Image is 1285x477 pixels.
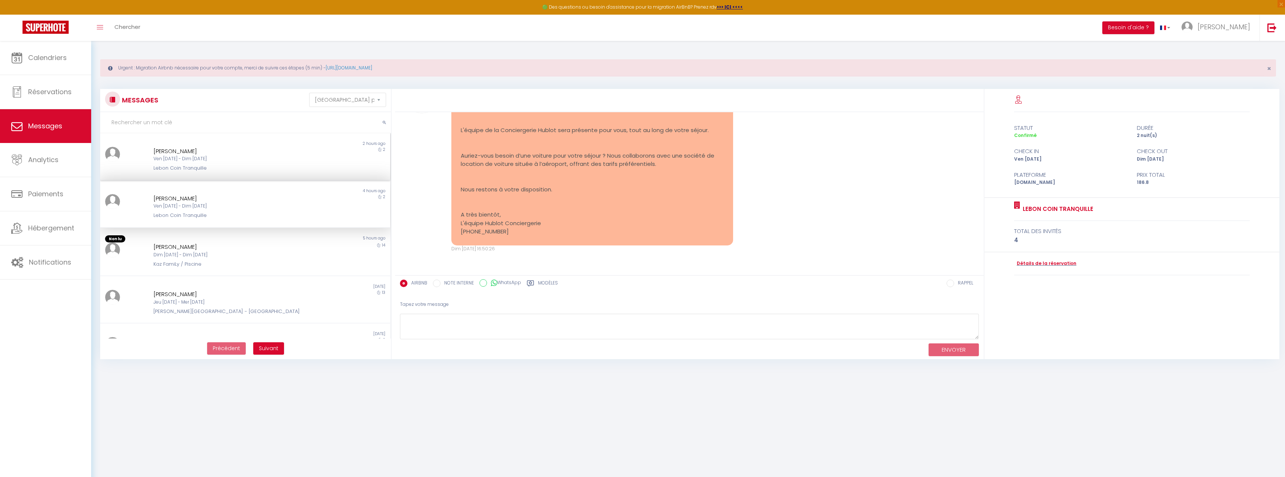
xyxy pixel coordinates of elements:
a: Détails de la réservation [1014,260,1076,267]
label: RAPPEL [954,280,973,288]
button: Previous [207,342,246,355]
span: Notifications [29,257,71,267]
span: 2 [383,337,385,343]
img: ... [105,242,120,257]
span: Non lu [105,235,125,243]
div: Lebon Coin Tranquille [153,164,313,172]
div: Dim [DATE] 16:50:26 [451,245,733,253]
div: 4 [1014,236,1250,245]
button: Besoin d'aide ? [1102,21,1154,34]
div: Jeu [DATE] - Mer [DATE] [153,299,313,306]
div: [PERSON_NAME] [153,290,313,299]
div: statut [1009,123,1132,132]
div: Tapez votre message [400,295,979,314]
img: Super Booking [23,21,69,34]
button: Close [1267,65,1271,72]
pre: [PERSON_NAME] Nous serons [PERSON_NAME] de vous recevoir dans notre logement Lebon Coin Tranquill... [461,84,724,236]
div: Plateforme [1009,170,1132,179]
div: 2 nuit(s) [1132,132,1255,139]
img: ... [105,290,120,305]
span: Analytics [28,155,59,164]
span: Confirmé [1014,132,1037,138]
span: Réservations [28,87,72,96]
div: total des invités [1014,227,1250,236]
img: ... [105,194,120,209]
button: Next [253,342,284,355]
span: Chercher [114,23,140,31]
span: Messages [28,121,62,131]
div: Ven [DATE] - Dim [DATE] [153,203,313,210]
span: Paiements [28,189,63,199]
span: 2 [383,194,385,200]
span: × [1267,64,1271,73]
label: NOTE INTERNE [440,280,474,288]
div: 2 hours ago [245,141,390,147]
div: [DOMAIN_NAME] [1009,179,1132,186]
div: [PERSON_NAME] [153,337,313,346]
div: Ven [DATE] [1009,156,1132,163]
span: Suivant [259,345,278,352]
span: [PERSON_NAME] [1198,22,1250,32]
span: 13 [382,290,385,295]
div: Lebon Coin Tranquille [153,212,313,219]
a: >>> ICI <<<< [717,4,743,10]
div: Ven [DATE] - Dim [DATE] [153,155,313,163]
div: [PERSON_NAME][GEOGRAPHIC_DATA] - [GEOGRAPHIC_DATA] [153,308,313,315]
div: 4 hours ago [245,188,390,194]
div: Dim [DATE] - Dim [DATE] [153,251,313,259]
span: 14 [382,242,385,248]
div: durée [1132,123,1255,132]
span: Hébergement [28,223,74,233]
div: [PERSON_NAME] [153,242,313,251]
img: ... [105,337,120,352]
a: [URL][DOMAIN_NAME] [326,65,372,71]
div: check out [1132,147,1255,156]
h3: MESSAGES [120,92,158,108]
span: 2 [383,147,385,152]
div: check in [1009,147,1132,156]
input: Rechercher un mot clé [100,112,391,133]
div: [DATE] [245,284,390,290]
label: Modèles [538,280,558,289]
a: ... [PERSON_NAME] [1176,15,1259,41]
div: Prix total [1132,170,1255,179]
label: AIRBNB [407,280,427,288]
img: logout [1267,23,1277,32]
div: [PERSON_NAME] [153,194,313,203]
div: Kaz FamiLy / Piscine [153,260,313,268]
img: ... [105,147,120,162]
div: Urgent : Migration Airbnb nécessaire pour votre compte, merci de suivre ces étapes (5 min) - [100,59,1276,77]
div: Dim [DATE] [1132,156,1255,163]
img: ... [1181,21,1193,33]
span: Précédent [213,345,240,352]
button: ENVOYER [929,343,979,357]
a: Lebon Coin Tranquille [1020,205,1093,214]
div: 186.8 [1132,179,1255,186]
div: 5 hours ago [245,235,390,243]
div: [PERSON_NAME] [153,147,313,156]
a: Chercher [109,15,146,41]
div: [DATE] [245,331,390,337]
span: Calendriers [28,53,67,62]
label: WhatsApp [487,279,521,287]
